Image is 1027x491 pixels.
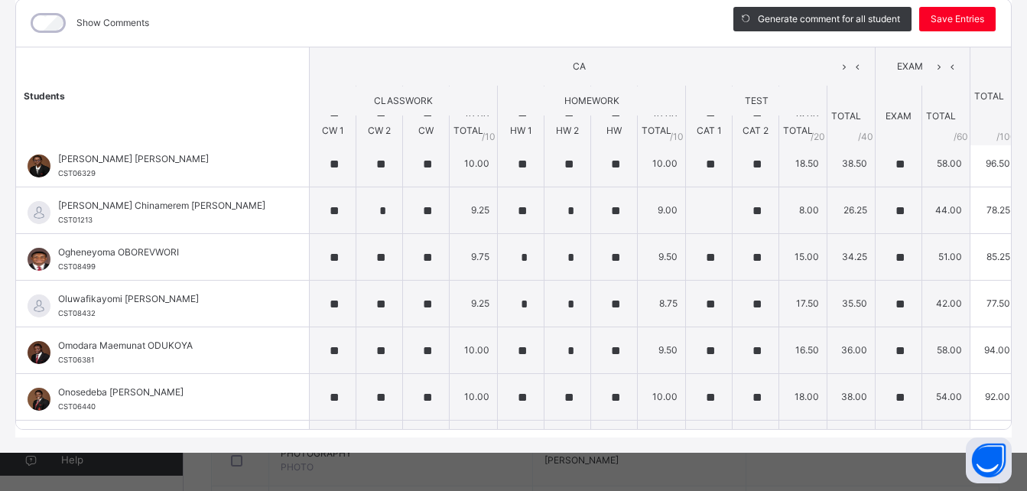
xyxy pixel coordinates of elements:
[827,421,876,467] td: 37.00
[926,109,956,121] span: TOTAL
[58,169,96,177] span: CST06329
[931,12,984,26] span: Save Entries
[58,152,275,166] span: [PERSON_NAME] [PERSON_NAME]
[827,281,876,327] td: 35.50
[450,281,498,327] td: 9.25
[697,125,722,136] span: CAT 1
[922,281,970,327] td: 42.00
[58,262,96,271] span: CST08499
[28,201,50,224] img: default.svg
[642,125,671,136] span: TOTAL
[827,327,876,374] td: 36.00
[450,234,498,281] td: 9.75
[321,60,837,73] span: CA
[58,309,96,317] span: CST08432
[779,327,827,374] td: 16.50
[638,187,686,234] td: 9.00
[970,327,1019,374] td: 94.00
[450,421,498,467] td: 9.25
[922,327,970,374] td: 58.00
[638,374,686,421] td: 10.00
[482,130,496,144] span: / 10
[58,385,275,399] span: Onosedeba [PERSON_NAME]
[970,141,1019,187] td: 96.50
[76,16,149,30] label: Show Comments
[453,125,483,136] span: TOTAL
[58,292,275,306] span: Oluwafikayomi [PERSON_NAME]
[638,141,686,187] td: 10.00
[922,187,970,234] td: 44.00
[58,216,93,224] span: CST01213
[758,12,900,26] span: Generate comment for all student
[28,294,50,317] img: default.svg
[418,125,434,136] span: CW
[779,421,827,467] td: 19.00
[58,199,275,213] span: [PERSON_NAME] Chinamerem [PERSON_NAME]
[966,437,1012,483] button: Open asap
[922,141,970,187] td: 58.00
[996,130,1016,144] span: /100
[970,281,1019,327] td: 77.50
[970,374,1019,421] td: 92.00
[827,234,876,281] td: 34.25
[450,187,498,234] td: 9.25
[779,141,827,187] td: 18.50
[779,187,827,234] td: 8.00
[827,141,876,187] td: 38.50
[564,95,619,106] span: HOMEWORK
[28,248,50,271] img: CST08499.png
[638,327,686,374] td: 9.50
[970,187,1019,234] td: 78.25
[58,245,275,259] span: Ogheneyoma OBOREVWORI
[638,281,686,327] td: 8.75
[450,374,498,421] td: 10.00
[606,125,622,136] span: HW
[779,374,827,421] td: 18.00
[28,341,50,364] img: CST06381.png
[638,234,686,281] td: 9.50
[970,234,1019,281] td: 85.25
[827,187,876,234] td: 26.25
[887,60,932,73] span: EXAM
[670,130,684,144] span: / 10
[510,125,532,136] span: HW 1
[743,125,769,136] span: CAT 2
[970,47,1019,145] th: TOTAL
[827,374,876,421] td: 38.00
[922,421,970,467] td: 48.00
[450,327,498,374] td: 10.00
[322,125,344,136] span: CW 1
[922,234,970,281] td: 51.00
[28,154,50,177] img: CST06329.png
[783,125,813,136] span: TOTAL
[374,95,433,106] span: CLASSWORK
[24,90,65,102] span: Students
[970,421,1019,467] td: 85.00
[954,130,968,144] span: / 60
[779,281,827,327] td: 17.50
[58,356,94,364] span: CST06381
[58,402,96,411] span: CST06440
[450,141,498,187] td: 10.00
[745,95,769,106] span: TEST
[638,421,686,467] td: 8.75
[58,339,275,353] span: Omodara Maemunat ODUKOYA
[831,109,861,121] span: TOTAL
[811,130,825,144] span: / 20
[28,388,50,411] img: CST06440.png
[886,109,912,121] span: EXAM
[779,234,827,281] td: 15.00
[922,374,970,421] td: 54.00
[556,125,579,136] span: HW 2
[368,125,391,136] span: CW 2
[858,130,873,144] span: / 40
